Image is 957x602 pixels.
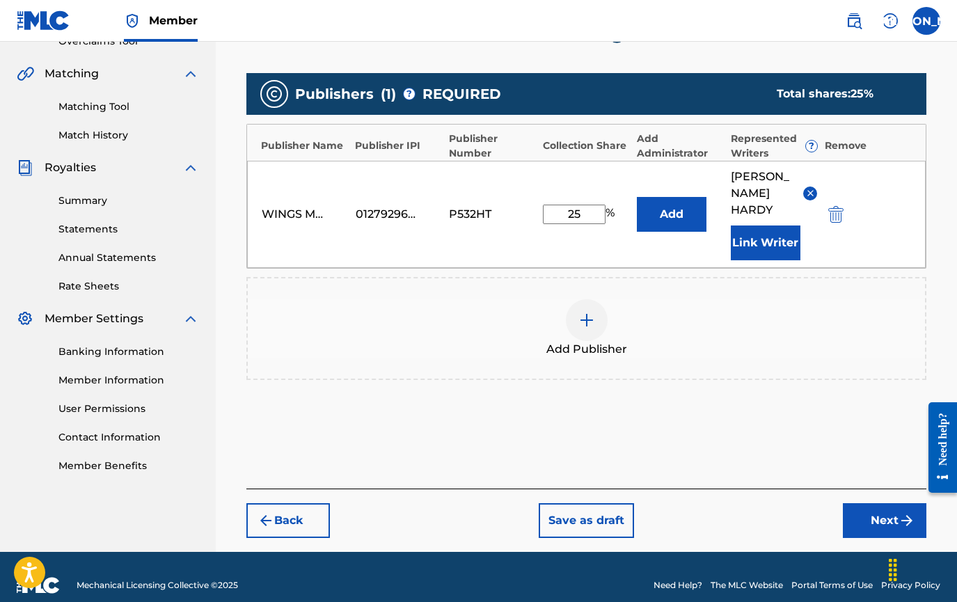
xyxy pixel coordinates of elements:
[182,159,199,176] img: expand
[912,7,940,35] div: User Menu
[266,86,283,102] img: publishers
[876,7,904,35] div: Help
[58,344,199,359] a: Banking Information
[777,86,899,102] div: Total shares:
[578,312,595,328] img: add
[17,159,33,176] img: Royalties
[17,577,60,594] img: logo
[58,459,199,473] a: Member Benefits
[261,138,348,153] div: Publisher Name
[17,310,33,327] img: Member Settings
[449,132,536,161] div: Publisher Number
[637,197,706,232] button: Add
[731,132,818,161] div: Represented Writers
[851,87,873,100] span: 25 %
[58,279,199,294] a: Rate Sheets
[422,84,501,104] span: REQUIRED
[539,503,634,538] button: Save as draft
[58,100,199,114] a: Matching Tool
[17,65,34,82] img: Matching
[637,132,724,161] div: Add Administrator
[806,141,817,152] span: ?
[182,65,199,82] img: expand
[881,579,940,592] a: Privacy Policy
[58,402,199,416] a: User Permissions
[882,549,904,591] div: Drag
[731,168,793,219] span: [PERSON_NAME] HARDY
[58,128,199,143] a: Match History
[45,310,143,327] span: Member Settings
[149,13,198,29] span: Member
[846,13,862,29] img: search
[731,225,800,260] button: Link Writer
[77,579,238,592] span: Mechanical Licensing Collective © 2025
[843,503,926,538] button: Next
[58,251,199,265] a: Annual Statements
[918,392,957,504] iframe: Resource Center
[17,10,70,31] img: MLC Logo
[606,205,618,224] span: %
[828,206,844,223] img: 12a2ab48e56ec057fbd8.svg
[58,430,199,445] a: Contact Information
[58,222,199,237] a: Statements
[381,84,396,104] span: ( 1 )
[654,579,702,592] a: Need Help?
[791,579,873,592] a: Portal Terms of Use
[246,503,330,538] button: Back
[887,535,957,602] iframe: Chat Widget
[45,159,96,176] span: Royalties
[404,88,415,100] span: ?
[711,579,783,592] a: The MLC Website
[899,512,915,529] img: f7272a7cc735f4ea7f67.svg
[355,138,442,153] div: Publisher IPI
[840,7,868,35] a: Public Search
[805,188,816,198] img: remove-from-list-button
[295,84,374,104] span: Publishers
[543,138,630,153] div: Collection Share
[58,193,199,208] a: Summary
[45,65,99,82] span: Matching
[124,13,141,29] img: Top Rightsholder
[882,13,899,29] img: help
[182,310,199,327] img: expand
[546,341,627,358] span: Add Publisher
[58,373,199,388] a: Member Information
[825,138,912,153] div: Remove
[258,512,274,529] img: 7ee5dd4eb1f8a8e3ef2f.svg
